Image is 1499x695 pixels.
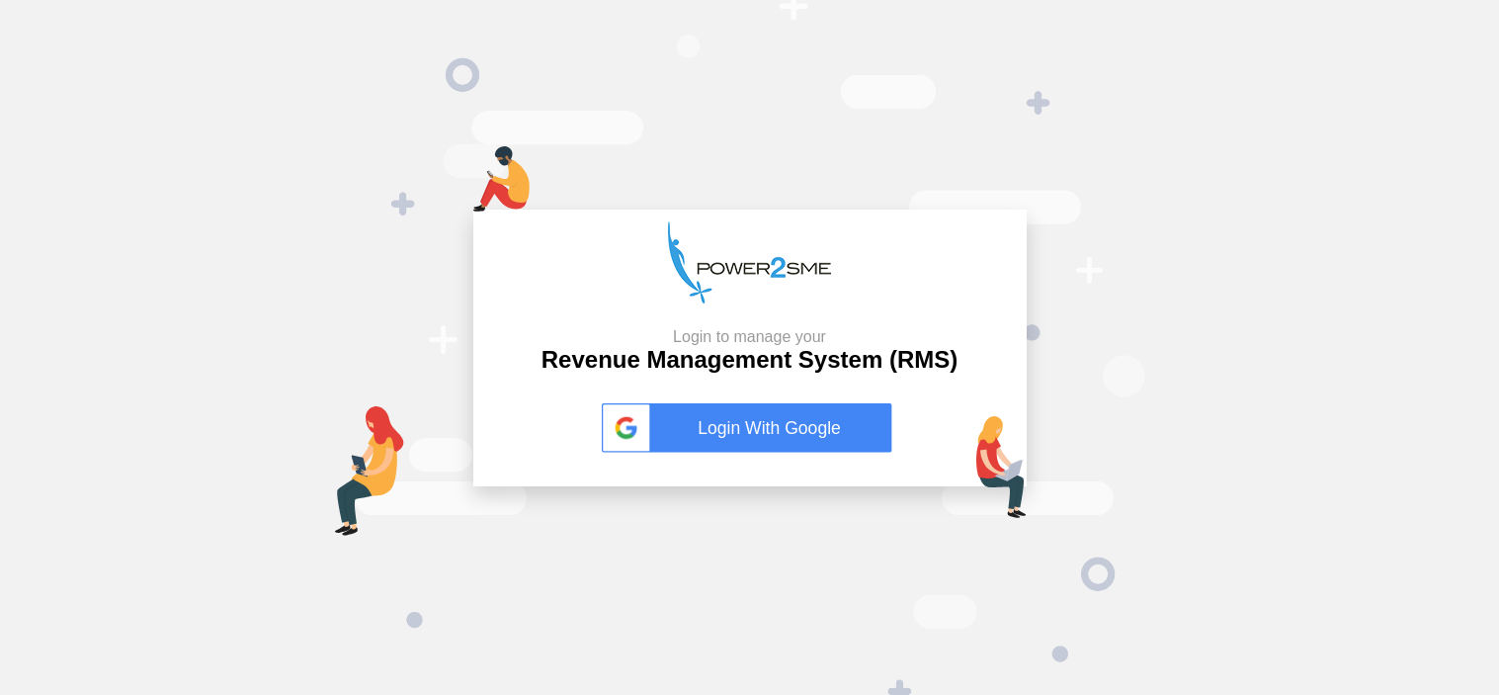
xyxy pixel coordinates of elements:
[541,327,958,375] h2: Revenue Management System (RMS)
[473,146,530,212] img: mob-login.png
[668,221,831,304] img: p2s_logo.png
[602,403,898,453] a: Login With Google
[335,406,404,536] img: tab-login.png
[541,327,958,346] small: Login to manage your
[976,416,1027,518] img: lap-login.png
[596,383,904,474] button: Login With Google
